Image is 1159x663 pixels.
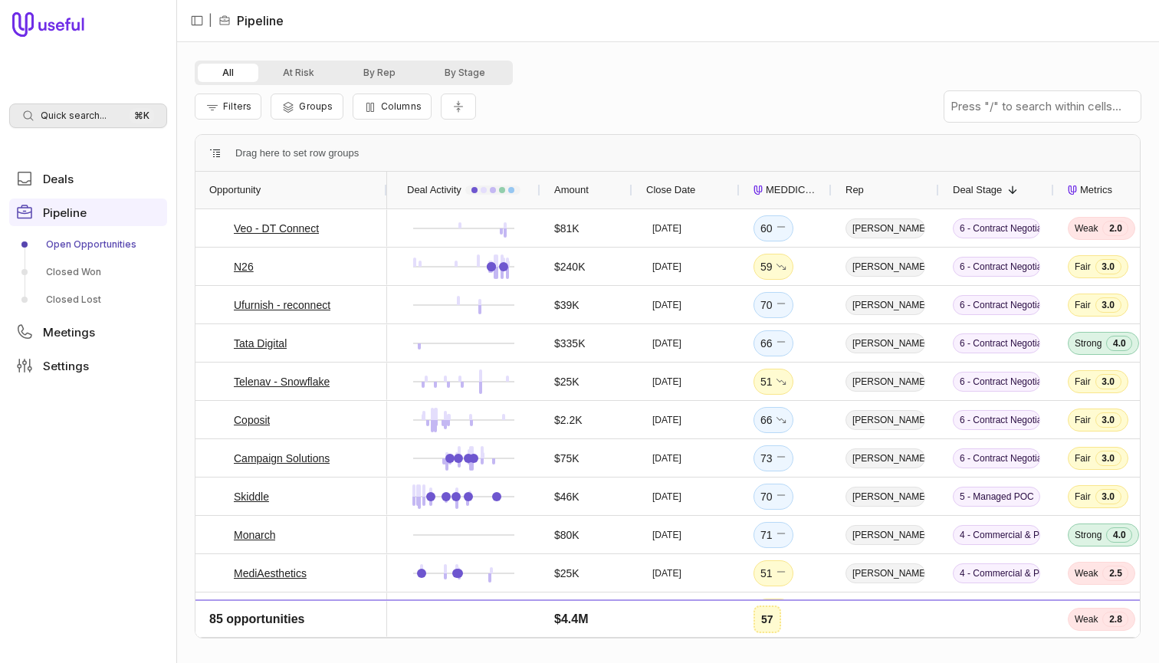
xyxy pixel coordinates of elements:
[1102,221,1128,236] span: 2.0
[760,296,786,314] div: 70
[299,100,333,112] span: Groups
[652,491,681,503] time: [DATE]
[845,295,925,315] span: [PERSON_NAME]
[652,452,681,464] time: [DATE]
[554,296,579,314] div: $39K
[652,261,681,273] time: [DATE]
[339,64,420,82] button: By Rep
[1075,529,1102,541] span: Strong
[195,94,261,120] button: Filter Pipeline
[1075,414,1091,426] span: Fair
[646,181,695,199] span: Close Date
[953,525,1040,545] span: 4 - Commercial & Product Validation
[953,333,1040,353] span: 6 - Contract Negotiation
[760,526,786,544] div: 71
[1075,261,1091,273] span: Fair
[652,222,681,235] time: [DATE]
[953,295,1040,315] span: 6 - Contract Negotiation
[554,334,585,353] div: $335K
[9,232,167,257] a: Open Opportunities
[776,564,786,583] span: No change
[845,563,925,583] span: [PERSON_NAME]
[218,11,284,30] li: Pipeline
[776,334,786,353] span: No change
[554,602,579,621] div: $95K
[9,318,167,346] a: Meetings
[652,414,681,426] time: [DATE]
[9,260,167,284] a: Closed Won
[760,564,786,583] div: 51
[652,529,681,541] time: [DATE]
[554,219,579,238] div: $81K
[234,373,330,391] a: Telenav - Snowflake
[845,487,925,507] span: [PERSON_NAME]
[776,219,786,238] span: No change
[845,257,925,277] span: [PERSON_NAME]
[1106,336,1132,351] span: 4.0
[776,487,786,506] span: No change
[1075,222,1098,235] span: Weak
[198,64,258,82] button: All
[1075,567,1098,579] span: Weak
[43,173,74,185] span: Deals
[760,258,786,276] div: 59
[953,257,1040,277] span: 6 - Contract Negotiation
[845,602,925,622] span: [PERSON_NAME]
[43,207,87,218] span: Pipeline
[845,218,925,238] span: [PERSON_NAME]
[234,334,287,353] a: Tata Digital
[953,218,1040,238] span: 6 - Contract Negotiation
[652,567,681,579] time: [DATE]
[1095,297,1121,313] span: 3.0
[381,100,422,112] span: Columns
[760,219,786,238] div: 60
[1075,491,1091,503] span: Fair
[953,372,1040,392] span: 6 - Contract Negotiation
[234,296,330,314] a: Ufurnish - reconnect
[234,219,319,238] a: Veo - DT Connect
[258,64,339,82] button: At Risk
[845,525,925,545] span: [PERSON_NAME]
[441,94,476,120] button: Collapse all rows
[235,144,359,162] div: Row Groups
[9,232,167,312] div: Pipeline submenu
[554,411,583,429] div: $2.2K
[953,181,1002,199] span: Deal Stage
[554,487,579,506] div: $46K
[845,372,925,392] span: [PERSON_NAME]
[353,94,432,120] button: Columns
[223,100,251,112] span: Filters
[420,64,510,82] button: By Stage
[953,487,1040,507] span: 5 - Managed POC
[760,487,786,506] div: 70
[234,411,270,429] a: Coposit
[235,144,359,162] span: Drag here to set row groups
[766,181,818,199] span: MEDDICC Score
[1102,566,1128,581] span: 2.5
[554,373,579,391] div: $25K
[234,258,254,276] a: N26
[1075,376,1091,388] span: Fair
[652,606,681,618] time: [DATE]
[776,602,786,621] span: No change
[1095,451,1121,466] span: 3.0
[208,11,212,30] span: |
[186,9,208,32] button: Collapse sidebar
[652,376,681,388] time: [DATE]
[760,334,786,353] div: 66
[652,299,681,311] time: [DATE]
[234,564,307,583] a: MediAesthetics
[554,526,579,544] div: $80K
[1095,374,1121,389] span: 3.0
[41,110,107,122] span: Quick search...
[9,352,167,379] a: Settings
[953,563,1040,583] span: 4 - Commercial & Product Validation
[1106,527,1132,543] span: 4.0
[1080,181,1112,199] span: Metrics
[554,258,585,276] div: $240K
[1075,337,1102,350] span: Strong
[760,411,786,429] div: 66
[234,602,298,621] a: Direct Ferries
[953,448,1040,468] span: 6 - Contract Negotiation
[1095,259,1121,274] span: 3.0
